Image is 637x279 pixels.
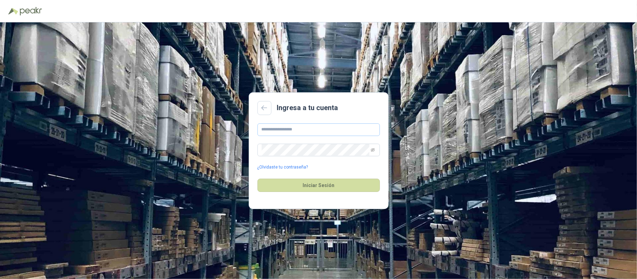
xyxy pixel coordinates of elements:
img: Peakr [20,7,42,15]
span: eye-invisible [371,148,375,152]
h2: Ingresa a tu cuenta [277,102,338,113]
a: ¿Olvidaste tu contraseña? [257,164,308,171]
img: Logo [8,8,18,15]
button: Iniciar Sesión [257,179,380,192]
